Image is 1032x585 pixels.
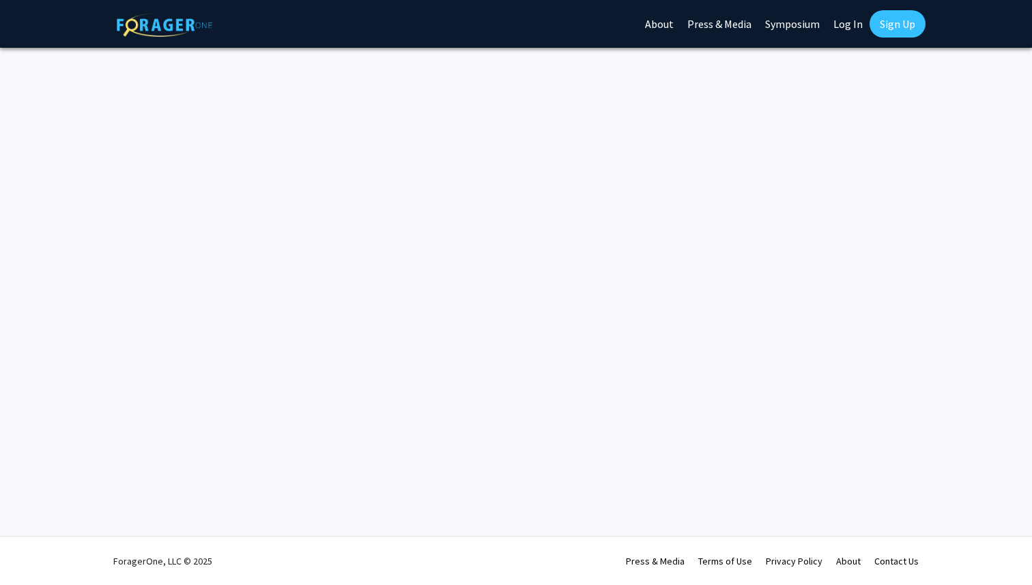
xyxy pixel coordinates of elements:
a: About [836,555,861,567]
a: Contact Us [874,555,919,567]
a: Terms of Use [698,555,752,567]
a: Press & Media [626,555,685,567]
div: ForagerOne, LLC © 2025 [113,537,212,585]
a: Privacy Policy [766,555,822,567]
img: ForagerOne Logo [117,13,212,37]
a: Sign Up [870,10,926,38]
